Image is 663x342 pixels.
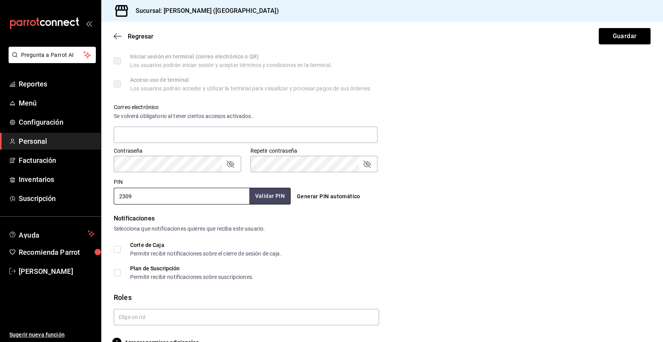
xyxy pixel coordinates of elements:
[9,47,96,63] button: Pregunta a Parrot AI
[9,331,95,339] span: Sugerir nueva función
[114,104,377,110] label: Correo electrónico
[114,292,651,303] div: Roles
[114,214,651,223] div: Notificaciones
[130,266,254,271] div: Plan de Suscripción
[5,56,96,65] a: Pregunta a Parrot AI
[19,229,85,238] span: Ayuda
[129,6,279,16] h3: Sucursal: [PERSON_NAME] ([GEOGRAPHIC_DATA])
[19,98,95,108] span: Menú
[19,117,95,127] span: Configuración
[114,225,651,233] div: Selecciona que notificaciones quieres que reciba este usuario.
[130,274,254,280] div: Permitir recibir notificaciones sobre suscripciones.
[19,136,95,146] span: Personal
[226,159,235,169] button: passwordField
[19,193,95,204] span: Suscripción
[19,155,95,166] span: Facturación
[114,33,153,40] button: Regresar
[249,188,291,204] button: Validar PIN
[130,242,282,248] div: Corte de Caja
[21,51,84,59] span: Pregunta a Parrot AI
[114,309,379,325] input: Elige un rol
[250,148,378,153] label: Repetir contraseña
[130,77,372,83] div: Acceso uso de terminal
[114,179,123,185] label: PIN
[86,20,92,26] button: open_drawer_menu
[19,79,95,89] span: Reportes
[599,28,651,44] button: Guardar
[19,174,95,185] span: Inventarios
[114,112,377,120] div: Se volverá obligatorio al tener ciertos accesos activados.
[130,62,332,68] div: Los usuarios podrán iniciar sesión y aceptar términos y condiciones en la terminal.
[130,86,372,91] div: Los usuarios podrán acceder y utilizar la terminal para visualizar y procesar pagos de sus órdenes.
[114,188,249,204] input: 3 a 6 dígitos
[362,159,372,169] button: passwordField
[114,148,241,153] label: Contraseña
[19,266,95,277] span: [PERSON_NAME]
[130,251,282,256] div: Permitir recibir notificaciones sobre el cierre de sesión de caja.
[294,189,363,204] button: Generar PIN automático
[19,247,95,257] span: Recomienda Parrot
[128,33,153,40] span: Regresar
[130,54,332,59] div: Iniciar sesión en terminal (correo electrónico o QR)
